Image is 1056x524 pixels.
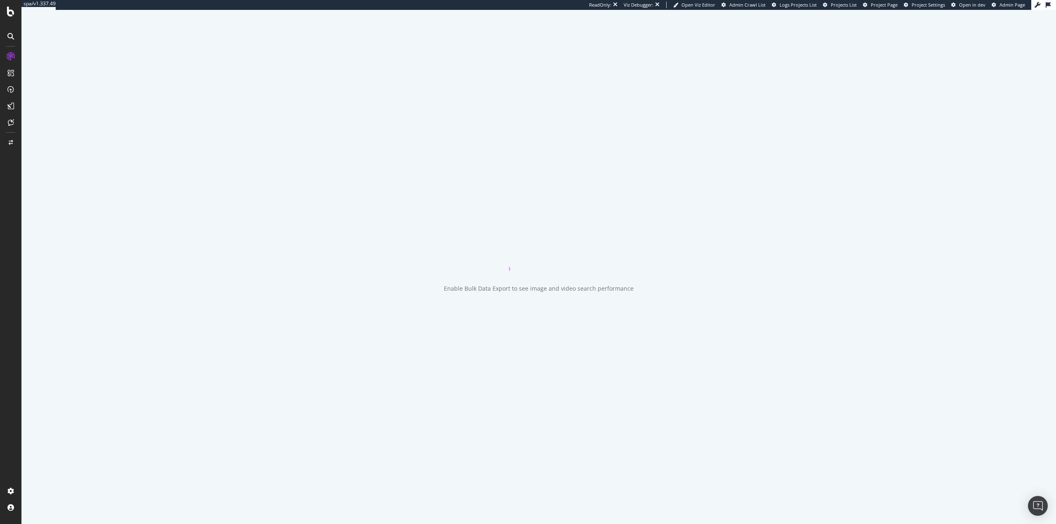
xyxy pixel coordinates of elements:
span: Project Settings [912,2,945,8]
a: Admin Crawl List [721,2,766,8]
span: Open in dev [959,2,985,8]
span: Logs Projects List [780,2,817,8]
div: ReadOnly: [589,2,611,8]
div: Enable Bulk Data Export to see image and video search performance [444,284,634,293]
span: Admin Crawl List [729,2,766,8]
a: Admin Page [992,2,1025,8]
a: Project Settings [904,2,945,8]
a: Project Page [863,2,898,8]
span: Open Viz Editor [681,2,715,8]
div: Viz Debugger: [624,2,653,8]
div: Open Intercom Messenger [1028,496,1048,516]
span: Admin Page [999,2,1025,8]
a: Projects List [823,2,857,8]
span: Projects List [831,2,857,8]
a: Open in dev [951,2,985,8]
a: Logs Projects List [772,2,817,8]
span: Project Page [871,2,898,8]
a: Open Viz Editor [673,2,715,8]
div: animation [509,242,568,271]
